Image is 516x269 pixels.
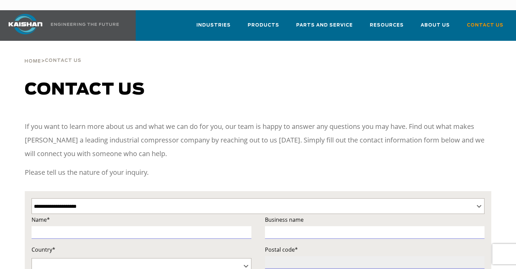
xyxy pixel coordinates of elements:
span: Contact Us [45,58,81,63]
a: About Us [421,16,450,39]
span: Parts and Service [296,21,353,29]
p: Please tell us the nature of your inquiry. [25,166,491,179]
div: > [24,41,81,67]
p: If you want to learn more about us and what we can do for you, our team is happy to answer any qu... [25,120,491,161]
img: Engineering the future [51,23,119,26]
a: Industries [196,16,231,39]
label: Postal code* [265,245,485,254]
span: Contact Us [467,21,503,29]
a: Contact Us [467,16,503,39]
label: Business name [265,215,485,224]
span: Resources [370,21,404,29]
span: Contact us [25,82,145,98]
span: About Us [421,21,450,29]
span: Products [248,21,279,29]
a: Resources [370,16,404,39]
a: Parts and Service [296,16,353,39]
label: Country* [32,245,251,254]
label: Name* [32,215,251,224]
span: Home [24,59,41,64]
a: Products [248,16,279,39]
a: Home [24,58,41,64]
span: Industries [196,21,231,29]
